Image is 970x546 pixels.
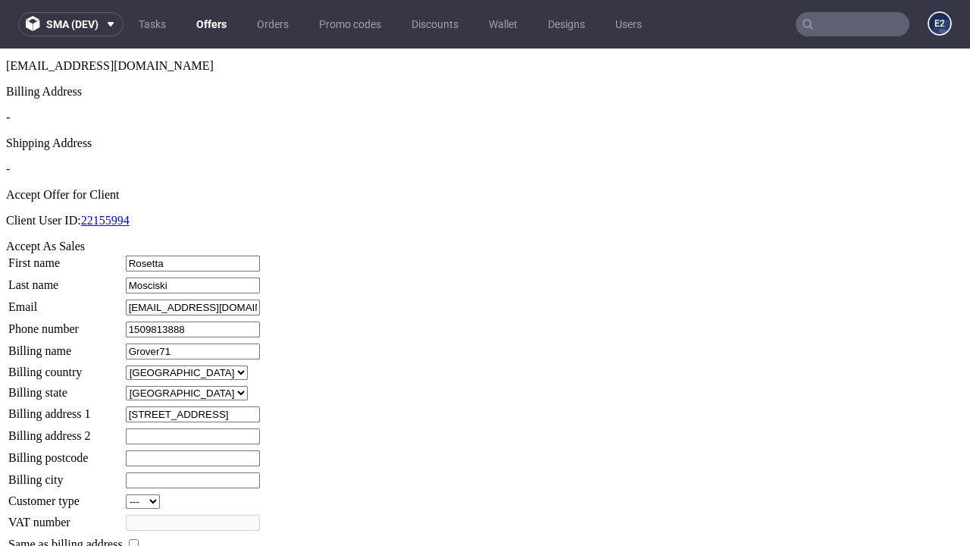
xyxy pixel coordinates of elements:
button: sma (dev) [18,12,124,36]
span: - [6,114,10,127]
p: Client User ID: [6,165,964,179]
a: Tasks [130,12,175,36]
td: Billing postcode [8,401,124,419]
span: - [6,62,10,75]
td: Billing name [8,294,124,312]
td: Billing address 2 [8,379,124,397]
td: Phone number [8,272,124,290]
td: VAT number [8,466,124,483]
a: Offers [187,12,236,36]
a: Wallet [480,12,527,36]
td: First name [8,206,124,224]
a: Designs [539,12,594,36]
a: Users [606,12,651,36]
div: Accept As Sales [6,191,964,205]
div: Accept Offer for Client [6,140,964,153]
a: Promo codes [310,12,390,36]
td: Email [8,250,124,268]
td: Billing state [8,337,124,353]
a: Discounts [402,12,468,36]
span: sma (dev) [46,19,99,30]
td: Billing country [8,316,124,332]
a: 22155994 [81,165,130,178]
div: Shipping Address [6,88,964,102]
figcaption: e2 [929,13,950,34]
td: Billing city [8,423,124,441]
div: Billing Address [6,36,964,50]
span: [EMAIL_ADDRESS][DOMAIN_NAME] [6,11,214,24]
td: Last name [8,228,124,246]
a: Orders [248,12,298,36]
td: Billing address 1 [8,357,124,375]
td: Customer type [8,445,124,461]
td: Same as billing address [8,488,124,504]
